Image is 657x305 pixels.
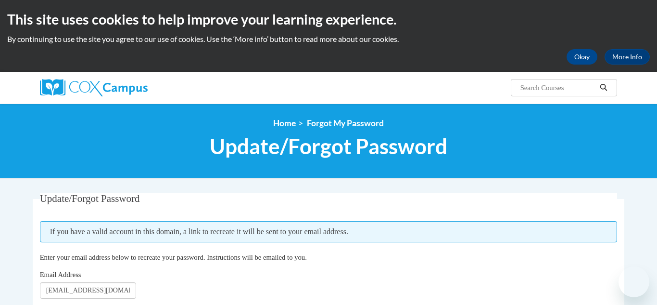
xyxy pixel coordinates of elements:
span: Update/Forgot Password [210,133,447,159]
input: Search Courses [519,82,596,93]
p: By continuing to use the site you agree to our use of cookies. Use the ‘More info’ button to read... [7,34,650,44]
a: Home [273,118,296,128]
span: Email Address [40,271,81,278]
span: If you have a valid account in this domain, a link to recreate it will be sent to your email addr... [40,221,618,242]
input: Email [40,282,136,299]
span: Update/Forgot Password [40,193,140,204]
button: Search [596,82,611,93]
span: Enter your email address below to recreate your password. Instructions will be emailed to you. [40,253,307,261]
iframe: Button to launch messaging window [619,266,649,297]
img: Cox Campus [40,79,148,96]
a: More Info [605,49,650,65]
h2: This site uses cookies to help improve your learning experience. [7,10,650,29]
a: Cox Campus [40,79,223,96]
span: Forgot My Password [307,118,384,128]
button: Okay [567,49,597,65]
